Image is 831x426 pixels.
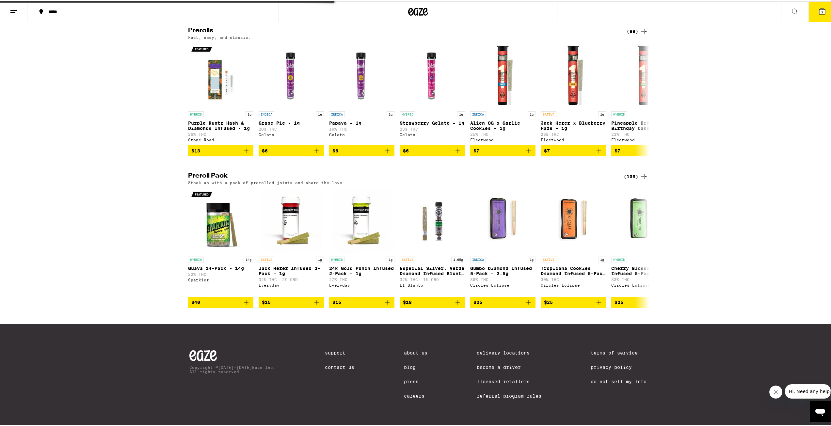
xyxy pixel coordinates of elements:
p: Strawberry Gelato - 1g [400,119,465,124]
p: 14g [244,255,253,261]
div: (109) [624,171,648,179]
span: $7 [544,147,550,152]
p: 30% THC [541,276,606,280]
a: Open page for Cherry Blossom Diamond Infused 5-Pack - 3.5g from Circles Eclipse [611,187,677,295]
p: HYBRID [188,255,204,261]
p: Jack Herer Infused 2-Pack - 1g [259,264,324,275]
a: Open page for Tropicana Cookies Diamond Infused 5-Pack - 3.5g from Circles Eclipse [541,187,606,295]
p: Grape Pie - 1g [259,119,324,124]
p: Jack Herer x Blueberry Haze - 1g [541,119,606,130]
img: Fleetwood - Pineapple Breeze x Birthday Cake - 1g [611,41,677,107]
a: Support [325,349,354,354]
div: Gelato [400,131,465,135]
p: SATIVA [259,255,274,261]
iframe: Close message [769,384,782,397]
p: Especial Silver: Verde Diamond Infused Blunt - 1.65g [400,264,465,275]
p: Purple Runtz Hash & Diamonds Infused - 1g [188,119,253,130]
span: $6 [403,147,409,152]
p: INDICA [329,110,345,116]
span: $15 [332,298,341,304]
p: 1g [316,255,324,261]
button: Add to bag [470,144,535,155]
img: Everyday - Jack Herer Infused 2-Pack - 1g [259,187,324,252]
p: SATIVA [541,255,556,261]
p: 1g [598,110,606,116]
p: HYBRID [188,110,204,116]
div: Gelato [259,131,324,135]
span: Hi. Need any help? [4,5,47,10]
p: 25% THC [470,131,535,135]
h2: Prerolls [188,26,616,34]
a: Open page for Purple Runtz Hash & Diamonds Infused - 1g from Stone Road [188,41,253,144]
span: $6 [262,147,268,152]
p: 19% THC [329,126,394,130]
div: Fleetwood [611,136,677,141]
p: 32% THC: 2% CBD [259,276,324,280]
img: Stone Road - Purple Runtz Hash & Diamonds Infused - 1g [188,41,253,107]
p: HYBRID [329,255,345,261]
img: Gelato - Strawberry Gelato - 1g [400,41,465,107]
p: 1g [387,110,394,116]
button: Add to bag [188,295,253,307]
p: Tropicana Cookies Diamond Infused 5-Pack - 3.5g [541,264,606,275]
img: Gelato - Grape Pie - 1g [259,41,324,107]
a: Open page for Especial Silver: Verde Diamond Infused Blunt - 1.65g from El Blunto [400,187,465,295]
div: Gelato [329,131,394,135]
p: Pineapple Breeze x Birthday Cake - 1g [611,119,677,130]
div: Fleetwood [541,136,606,141]
p: SATIVA [541,110,556,116]
img: Everyday - 24k Gold Punch Infused 2-Pack - 1g [329,187,394,252]
button: Add to bag [329,144,394,155]
img: El Blunto - Especial Silver: Verde Diamond Infused Blunt - 1.65g [400,187,465,252]
p: 1g [316,110,324,116]
p: 1g [457,110,465,116]
p: 1.65g [451,255,465,261]
a: Careers [404,392,427,397]
a: Licensed Retailers [477,378,541,383]
a: Terms of Service [591,349,647,354]
span: $25 [473,298,482,304]
p: 1g [598,255,606,261]
a: Open page for Alien OG x Garlic Cookies - 1g from Fleetwood [470,41,535,144]
p: 23% THC [611,131,677,135]
img: Circles Eclipse - Tropicana Cookies Diamond Infused 5-Pack - 3.5g [541,187,606,252]
img: Gelato - Papaya - 1g [329,41,394,107]
p: 22% THC [188,271,253,275]
button: Add to bag [611,144,677,155]
p: INDICA [470,110,486,116]
img: Fleetwood - Jack Herer x Blueberry Haze - 1g [541,41,606,107]
p: Fast, easy, and classic. [188,34,251,38]
button: Add to bag [400,144,465,155]
a: Contact Us [325,363,354,369]
p: 33% THC [611,276,677,280]
span: $18 [403,298,412,304]
button: Add to bag [329,295,394,307]
span: $6 [332,147,338,152]
button: Add to bag [541,295,606,307]
button: Add to bag [259,295,324,307]
img: Sparkiez - Guava 14-Pack - 14g [188,187,253,252]
div: Circles Eclipse [611,282,677,286]
p: Stock up with a pack of prerolled joints and share the love. [188,179,345,183]
p: HYBRID [611,255,627,261]
a: About Us [404,349,427,354]
span: $25 [615,298,623,304]
iframe: Message from company [785,383,831,397]
a: Privacy Policy [591,363,647,369]
span: $7 [473,147,479,152]
iframe: Button to launch messaging window [810,400,831,421]
p: 24k Gold Punch Infused 2-Pack - 1g [329,264,394,275]
p: Copyright © [DATE]-[DATE] Eaze Inc. All rights reserved. [189,364,276,372]
span: $25 [544,298,553,304]
p: HYBRID [400,110,415,116]
a: Open page for 24k Gold Punch Infused 2-Pack - 1g from Everyday [329,187,394,295]
div: Circles Eclipse [541,282,606,286]
div: Fleetwood [470,136,535,141]
p: Gumbo Diamond Infused 5-Pack - 3.5g [470,264,535,275]
button: Add to bag [611,295,677,307]
p: 1g [528,110,535,116]
button: Add to bag [259,144,324,155]
p: 32% THC: 1% CBD [400,276,465,280]
span: $7 [615,147,620,152]
a: Open page for Papaya - 1g from Gelato [329,41,394,144]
